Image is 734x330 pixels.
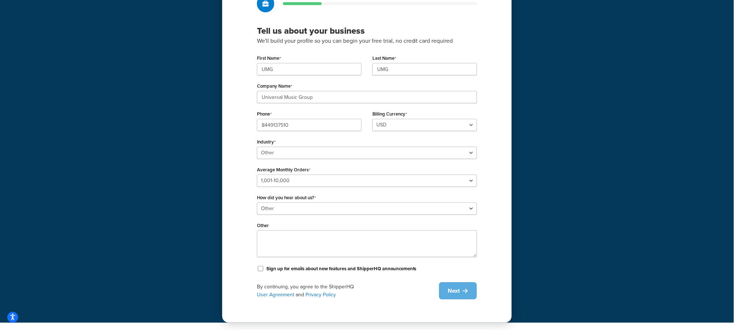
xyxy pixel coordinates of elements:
a: User Agreement [257,291,294,298]
a: Privacy Policy [305,291,336,298]
label: Industry [257,139,276,145]
label: First Name [257,55,281,61]
label: Phone [257,111,272,117]
label: Average Monthly Orders [257,167,311,173]
label: Other [257,223,269,228]
p: We'll build your profile so you can begin your free trial, no credit card required [257,36,477,46]
label: Billing Currency [372,111,407,117]
label: How did you hear about us? [257,195,316,201]
h3: Tell us about your business [257,25,477,36]
div: By continuing, you agree to the ShipperHQ and [257,283,439,299]
label: Sign up for emails about new features and ShipperHQ announcements [266,266,417,272]
label: Company Name [257,83,292,89]
label: Last Name [372,55,396,61]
